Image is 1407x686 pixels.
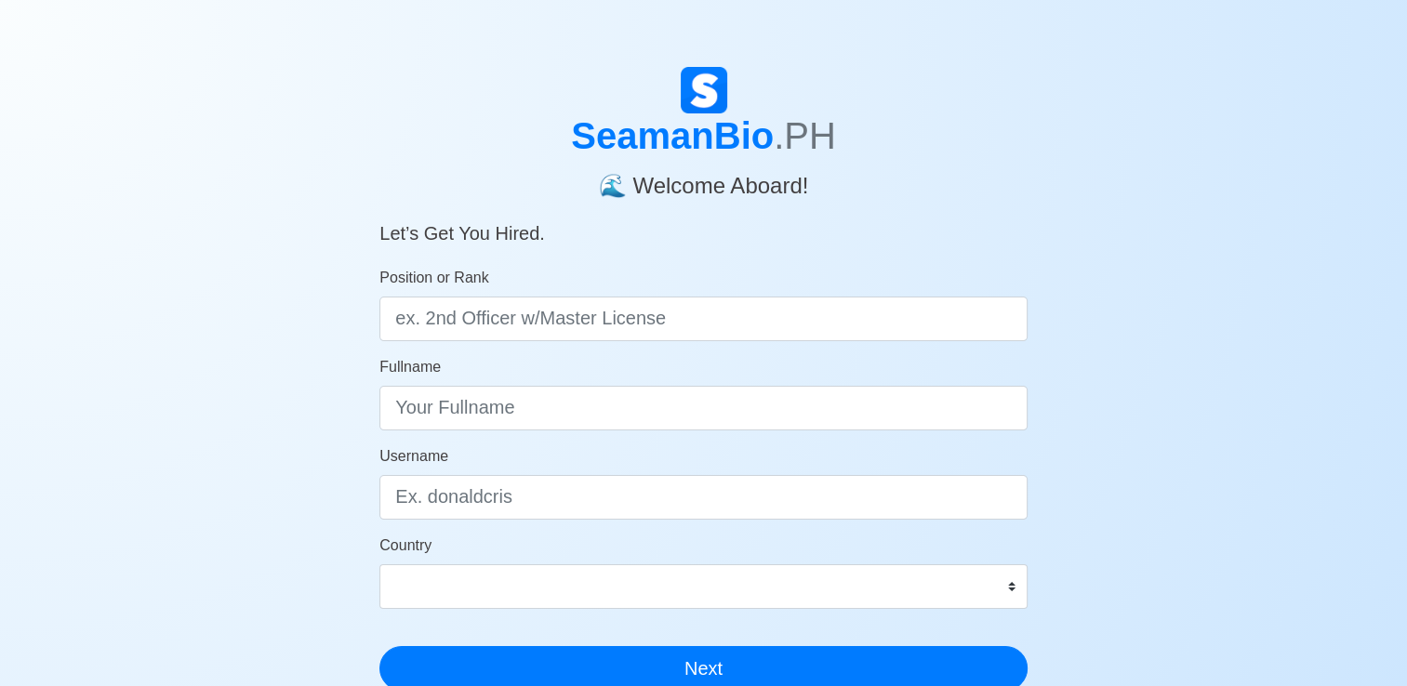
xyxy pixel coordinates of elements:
span: .PH [774,115,836,156]
h4: 🌊 Welcome Aboard! [379,158,1028,200]
input: Ex. donaldcris [379,475,1028,520]
label: Country [379,534,431,557]
h1: SeamanBio [379,113,1028,158]
span: Position or Rank [379,270,488,285]
span: Fullname [379,359,441,375]
h5: Let’s Get You Hired. [379,200,1028,244]
span: Username [379,448,448,464]
input: Your Fullname [379,386,1028,430]
input: ex. 2nd Officer w/Master License [379,297,1028,341]
img: Logo [681,67,727,113]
